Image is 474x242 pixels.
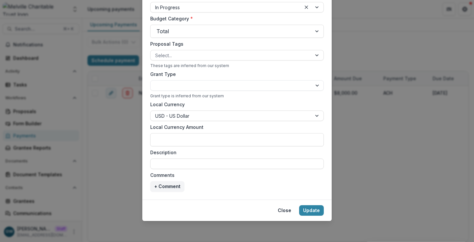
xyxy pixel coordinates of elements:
[274,205,295,216] button: Close
[150,63,324,68] div: These tags are inferred from our system
[150,40,320,47] label: Proposal Tags
[150,71,320,78] label: Grant Type
[150,181,184,192] button: + Comment
[150,93,324,98] div: Grant type is inferred from our system
[150,101,185,108] label: Local Currency
[150,172,320,179] label: Comments
[302,3,310,11] div: Clear selected options
[150,15,320,22] label: Budget Category
[299,205,324,216] button: Update
[150,149,320,156] label: Description
[150,124,320,131] label: Local Currency Amount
